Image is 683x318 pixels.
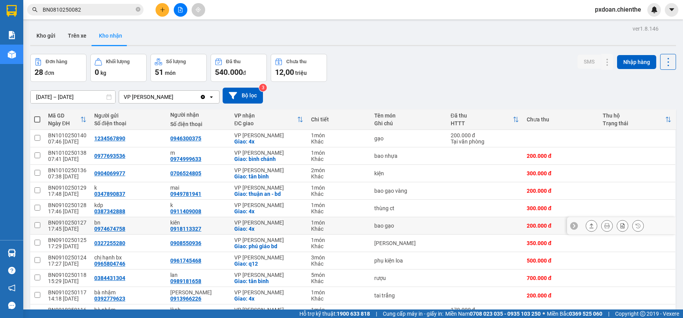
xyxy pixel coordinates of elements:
[311,272,367,278] div: 5 món
[617,55,656,69] button: Nhập hàng
[170,121,227,127] div: Số điện thoại
[527,170,595,176] div: 300.000 đ
[337,311,370,317] strong: 1900 633 818
[94,254,163,261] div: chị hạnh bx
[451,138,519,145] div: Tại văn phòng
[527,153,595,159] div: 200.000 đ
[543,312,545,315] span: ⚪️
[311,226,367,232] div: Khác
[94,240,125,246] div: 0327255280
[8,284,16,292] span: notification
[230,109,307,130] th: Toggle SortBy
[46,59,67,64] div: Đơn hàng
[470,311,541,317] strong: 0708 023 035 - 0935 103 250
[94,219,163,226] div: bn
[8,31,16,39] img: solution-icon
[311,296,367,302] div: Khác
[374,223,443,229] div: bao gạo
[48,138,86,145] div: 07:46 [DATE]
[640,311,645,316] span: copyright
[48,237,86,243] div: BN0910250125
[48,150,86,156] div: BN1010250138
[374,135,443,142] div: gạo
[527,205,595,211] div: 300.000 đ
[94,289,163,296] div: bà nhậm
[451,112,513,119] div: Đã thu
[160,7,165,12] span: plus
[311,167,367,173] div: 2 món
[155,67,163,77] span: 51
[170,278,201,284] div: 0989181658
[447,109,523,130] th: Toggle SortBy
[311,150,367,156] div: 1 món
[215,67,243,77] span: 540.000
[374,120,443,126] div: Ghi chú
[311,219,367,226] div: 1 món
[527,240,595,246] div: 350.000 đ
[569,311,602,317] strong: 0369 525 060
[311,132,367,138] div: 1 món
[48,219,86,226] div: BN0910250127
[451,120,513,126] div: HTTT
[43,5,134,14] input: Tìm tên, số ĐT hoặc mã đơn
[48,132,86,138] div: BN1010250140
[259,84,267,92] sup: 3
[8,267,16,274] span: question-circle
[234,167,303,173] div: VP [PERSON_NAME]
[170,202,227,208] div: k
[94,208,125,214] div: 0387342888
[603,112,665,119] div: Thu hộ
[165,70,176,76] span: món
[170,185,227,191] div: mai
[599,109,675,130] th: Toggle SortBy
[234,237,303,243] div: VP [PERSON_NAME]
[234,289,303,296] div: VP [PERSON_NAME]
[374,112,443,119] div: Tên món
[94,202,163,208] div: kdp
[374,188,443,194] div: bao gạo vàng
[374,275,443,281] div: rượu
[106,59,130,64] div: Khối lượng
[286,59,306,64] div: Chưa thu
[451,132,519,138] div: 200.000 đ
[275,67,294,77] span: 12,00
[170,258,201,264] div: 0961745468
[170,112,227,118] div: Người nhận
[48,272,86,278] div: BN0910250118
[48,167,86,173] div: BN1010250136
[271,54,327,82] button: Chưa thu12,00 triệu
[192,3,205,17] button: aim
[31,91,115,103] input: Select a date range.
[170,208,201,214] div: 0911409008
[94,275,125,281] div: 0384431304
[234,120,297,126] div: ĐC giao
[223,88,263,104] button: Bộ lọc
[48,112,80,119] div: Mã GD
[234,156,303,162] div: Giao: bình chánh
[94,226,125,232] div: 0974674758
[94,170,125,176] div: 0904069977
[311,191,367,197] div: Khác
[136,7,140,12] span: close-circle
[243,70,246,76] span: đ
[311,173,367,180] div: Khác
[651,6,658,13] img: icon-new-feature
[234,132,303,138] div: VP [PERSON_NAME]
[150,54,207,82] button: Số lượng51món
[45,70,54,76] span: đơn
[234,191,303,197] div: Giao: thuận an - bd
[195,7,201,12] span: aim
[311,116,367,123] div: Chi tiết
[374,170,443,176] div: kiện
[170,156,201,162] div: 0974999633
[32,7,38,12] span: search
[44,109,90,130] th: Toggle SortBy
[608,309,609,318] span: |
[374,205,443,211] div: thùng ct
[311,307,367,313] div: 1 món
[170,135,201,142] div: 0946300375
[578,55,601,69] button: SMS
[547,309,602,318] span: Miền Bắc
[668,6,675,13] span: caret-down
[311,261,367,267] div: Khác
